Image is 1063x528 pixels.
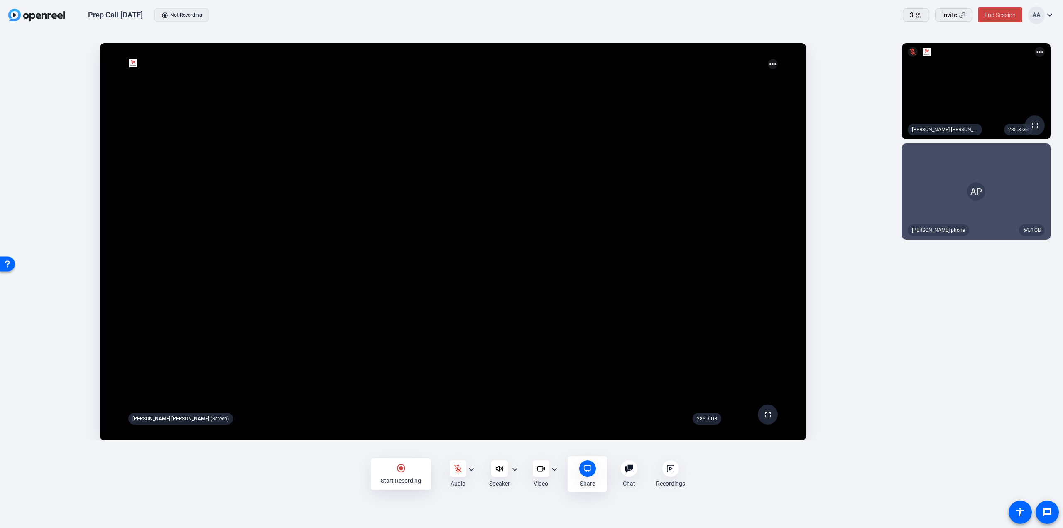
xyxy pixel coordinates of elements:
div: AP [967,182,985,201]
img: logo [129,59,137,67]
mat-icon: more_horiz [1035,47,1045,57]
div: [PERSON_NAME] [PERSON_NAME] (Screen) [128,413,233,425]
mat-icon: radio_button_checked [396,463,406,473]
div: Speaker [489,479,510,488]
button: Invite [935,8,972,22]
mat-icon: expand_more [1045,10,1055,20]
div: Audio [451,479,465,488]
mat-icon: fullscreen [1030,120,1040,130]
span: End Session [985,12,1016,18]
mat-icon: more_horiz [768,59,778,69]
mat-icon: accessibility [1015,507,1025,517]
button: End Session [978,7,1022,22]
span: 3 [910,10,913,20]
div: Recordings [656,479,685,488]
div: Video [534,479,548,488]
div: [PERSON_NAME] phone [908,224,969,236]
button: 3 [903,8,929,22]
mat-icon: expand_more [510,464,520,474]
mat-icon: expand_more [549,464,559,474]
div: Prep Call [DATE] [88,10,143,20]
mat-icon: mic_off [908,47,918,57]
div: Start Recording [381,476,421,485]
div: 285.3 GB [693,413,721,425]
div: 285.3 GB [1004,124,1033,135]
img: OpenReel logo [8,9,65,21]
div: [PERSON_NAME] [PERSON_NAME] (You) [908,124,982,135]
mat-icon: message [1042,507,1052,517]
span: Invite [942,10,957,20]
img: logo [923,48,931,56]
div: Share [580,479,595,488]
div: Chat [623,479,635,488]
mat-icon: expand_more [466,464,476,474]
div: AA [1028,6,1045,24]
mat-icon: fullscreen [763,410,773,420]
